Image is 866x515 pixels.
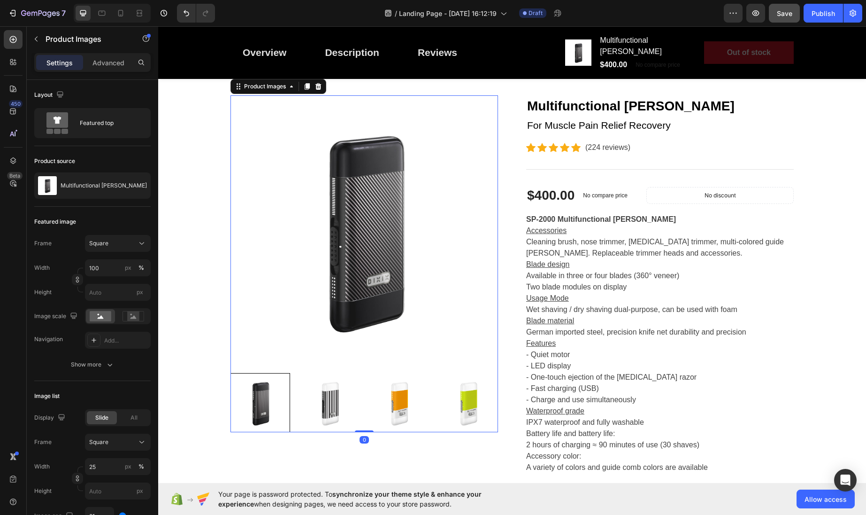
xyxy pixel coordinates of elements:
div: Featured top [80,112,137,134]
div: % [138,462,144,471]
div: $400.00 [368,158,417,180]
img: product feature img [38,176,57,195]
span: synchronize your theme style & enhance your experience [218,490,482,508]
div: Out of stock [569,21,613,32]
span: Allow access [805,494,847,504]
div: Image scale [34,310,79,323]
p: Multifunctional [PERSON_NAME] [61,182,147,189]
input: px [85,483,151,499]
p: For Muscle Pain Relief Recovery [369,92,635,107]
button: % [123,461,134,472]
p: Product Images [46,33,125,45]
div: Layout [34,89,66,101]
span: Slide [95,414,108,422]
span: Save [777,9,792,17]
p: Settings [46,58,73,68]
button: Square [85,434,151,451]
div: Undo/Redo [177,4,215,23]
div: Product source [34,157,75,165]
label: Height [34,288,52,297]
label: Width [34,264,50,272]
p: No compare price [425,166,469,172]
div: % [138,264,144,272]
input: px% [85,259,151,276]
span: Waterproof grade [368,381,426,389]
p: 2 hours of charging ≈ 90 minutes of use (30 shaves) [368,414,541,422]
button: Square [85,235,151,252]
span: Draft [529,9,543,17]
span: Usage Mode [368,268,411,276]
strong: SP-2000 Multifunctional [PERSON_NAME] [368,189,518,197]
p: (224 reviews) [427,116,472,127]
button: Show more [34,356,151,373]
div: px [125,264,131,272]
p: A variety of colors and guide comb colors are available [368,437,550,445]
span: Features [368,313,398,321]
div: Beta [7,172,23,179]
button: 7 [4,4,70,23]
div: Image list [34,392,60,400]
label: Frame [34,239,52,248]
span: Blade material [368,290,416,298]
div: 450 [9,100,23,108]
p: No compare price [477,36,522,41]
div: Featured image [34,218,76,226]
iframe: Design area [158,26,866,483]
span: Blade design [368,234,412,242]
span: px [137,487,143,494]
p: Battery life and battery life: [368,403,457,411]
p: 7 [61,8,66,19]
span: Landing Page - [DATE] 16:12:19 [399,8,497,18]
input: px [85,284,151,301]
button: px [136,461,147,472]
label: Height [34,487,52,495]
p: German imported steel, precision knife net durability and precision [368,302,588,310]
div: Show more [71,360,115,369]
div: Product Images [84,56,130,64]
button: Out of stock [546,15,636,38]
div: Publish [812,8,835,18]
p: Advanced [92,58,124,68]
span: Square [89,239,108,248]
span: Your page is password protected. To when designing pages, we need access to your store password. [218,489,518,509]
div: Add... [104,336,148,345]
div: $400.00 [441,32,470,45]
p: No discount [546,165,578,173]
button: % [123,262,134,273]
span: Square [89,438,108,446]
span: px [137,289,143,296]
span: Accessories [368,200,408,208]
p: - Quiet motor - LED display - One-touch ejection of the [MEDICAL_DATA] razor - Fast charging (USB... [368,324,538,377]
button: Publish [804,4,843,23]
button: Allow access [797,490,855,508]
p: Accessory color: [368,426,423,434]
input: px% [85,458,151,475]
div: 0 [201,410,211,417]
label: Frame [34,438,52,446]
button: px [136,262,147,273]
div: px [125,462,131,471]
div: Navigation [34,335,63,343]
div: Display [34,412,67,424]
p: Wet shaving / dry shaving dual-purpose, can be used with foam [368,279,579,287]
p: Available in three or four blades (360° veneer) Two blade modules on display [368,245,521,265]
label: Width [34,462,50,471]
button: Save [769,4,800,23]
div: Open Intercom Messenger [834,469,857,492]
p: IPX7 waterproof and fully washable [368,392,486,400]
span: / [395,8,397,18]
span: All [130,414,138,422]
h2: Multifunctional [PERSON_NAME] [368,69,636,91]
p: Cleaning brush, nose trimmer, [MEDICAL_DATA] trimmer, multi-colored guide [PERSON_NAME]. Replacea... [368,211,626,231]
